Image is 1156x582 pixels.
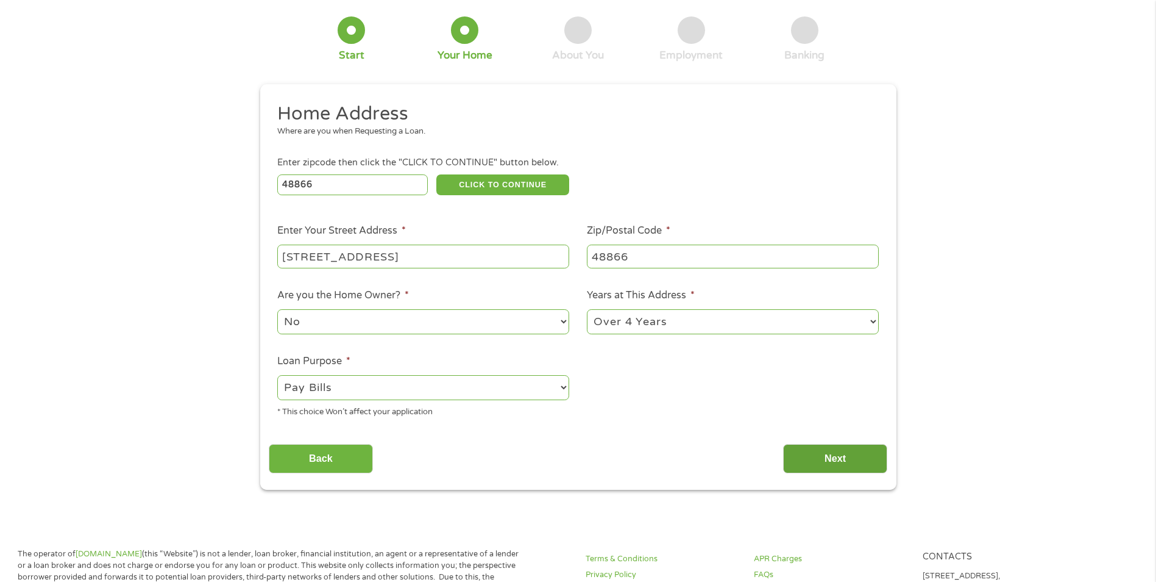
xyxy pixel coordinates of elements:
label: Years at This Address [587,289,695,302]
a: FAQs [754,569,907,581]
label: Loan Purpose [277,355,350,368]
h4: Contacts [923,551,1076,563]
a: Terms & Conditions [586,553,739,565]
a: [DOMAIN_NAME] [76,549,142,559]
h2: Home Address [277,102,870,126]
div: Where are you when Requesting a Loan. [277,126,870,138]
label: Are you the Home Owner? [277,289,409,302]
a: Privacy Policy [586,569,739,581]
div: Enter zipcode then click the "CLICK TO CONTINUE" button below. [277,156,878,170]
button: CLICK TO CONTINUE [436,174,569,195]
input: 1 Main Street [277,245,569,268]
label: Enter Your Street Address [277,225,406,237]
div: About You [552,49,604,62]
label: Zip/Postal Code [587,225,670,237]
div: * This choice Won’t affect your application [277,402,569,419]
div: Employment [659,49,723,62]
div: Start [339,49,364,62]
input: Enter Zipcode (e.g 01510) [277,174,428,195]
div: Banking [784,49,824,62]
input: Back [269,444,373,474]
input: Next [783,444,887,474]
a: APR Charges [754,553,907,565]
div: Your Home [438,49,492,62]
